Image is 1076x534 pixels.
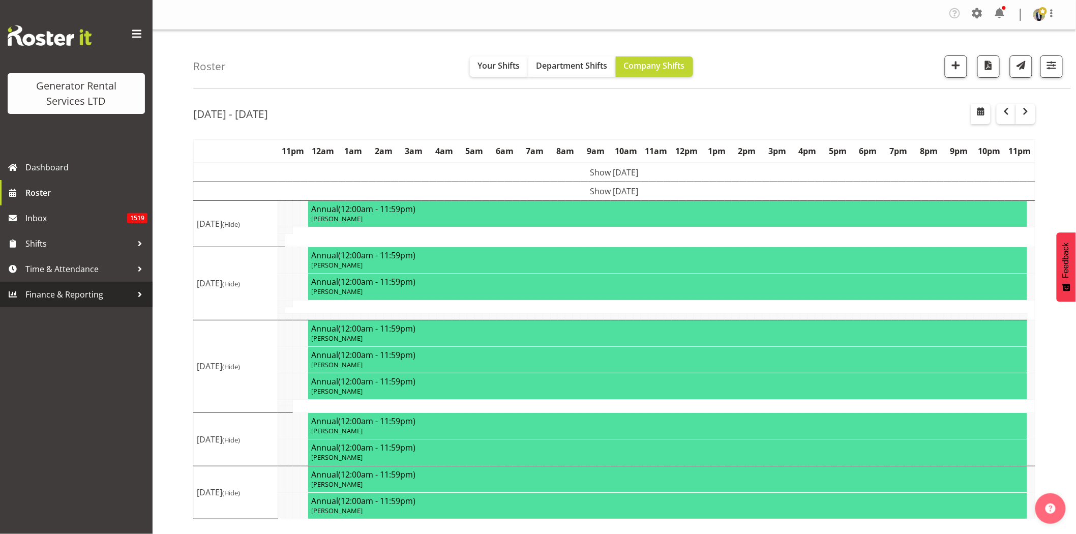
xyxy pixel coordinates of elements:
img: help-xxl-2.png [1045,503,1056,514]
span: [PERSON_NAME] [311,387,363,396]
td: [DATE] [194,247,278,320]
span: [PERSON_NAME] [311,453,363,462]
h4: Annual [311,496,1024,506]
th: 2am [369,140,399,163]
button: Select a specific date within the roster. [971,104,991,124]
span: Dashboard [25,160,147,175]
div: Generator Rental Services LTD [18,78,135,109]
span: (Hide) [222,279,240,288]
span: Shifts [25,236,132,251]
th: 11am [641,140,672,163]
span: 1519 [127,213,147,223]
th: 9am [581,140,611,163]
td: [DATE] [194,201,278,247]
span: (12:00am - 11:59pm) [338,349,415,361]
th: 11pm [278,140,308,163]
th: 8am [550,140,581,163]
button: Your Shifts [470,56,528,77]
span: (12:00am - 11:59pm) [338,250,415,261]
span: Roster [25,185,147,200]
span: [PERSON_NAME] [311,480,363,489]
span: (12:00am - 11:59pm) [338,203,415,215]
button: Filter Shifts [1040,55,1063,78]
span: Inbox [25,211,127,226]
th: 1pm [702,140,732,163]
td: Show [DATE] [194,163,1035,182]
button: Download a PDF of the roster according to the set date range. [977,55,1000,78]
span: Finance & Reporting [25,287,132,302]
button: Add a new shift [945,55,967,78]
span: Company Shifts [624,60,685,71]
span: (12:00am - 11:59pm) [338,323,415,334]
span: (12:00am - 11:59pm) [338,495,415,507]
span: [PERSON_NAME] [311,260,363,270]
h4: Annual [311,323,1024,334]
th: 9pm [944,140,974,163]
th: 1am [338,140,369,163]
img: kelepi-pauuadf51ac2b38380d4c50de8760bb396c3.png [1033,9,1045,21]
th: 5am [459,140,490,163]
th: 7pm [883,140,914,163]
img: Rosterit website logo [8,25,92,46]
span: (Hide) [222,220,240,229]
th: 5pm [823,140,853,163]
th: 12pm [671,140,702,163]
th: 2pm [732,140,762,163]
span: (12:00am - 11:59pm) [338,416,415,427]
th: 7am [520,140,551,163]
button: Company Shifts [616,56,693,77]
td: [DATE] [194,413,278,466]
th: 4pm [793,140,823,163]
span: (12:00am - 11:59pm) [338,276,415,287]
h4: Annual [311,416,1024,426]
h4: Roster [193,61,226,72]
span: (Hide) [222,435,240,444]
span: [PERSON_NAME] [311,334,363,343]
h4: Annual [311,376,1024,387]
h4: Annual [311,204,1024,214]
h4: Annual [311,442,1024,453]
td: [DATE] [194,466,278,519]
th: 3pm [762,140,793,163]
h4: Annual [311,469,1024,480]
th: 10pm [974,140,1005,163]
span: (12:00am - 11:59pm) [338,376,415,387]
span: [PERSON_NAME] [311,506,363,515]
span: [PERSON_NAME] [311,287,363,296]
span: (Hide) [222,488,240,497]
h4: Annual [311,277,1024,287]
th: 12am [308,140,339,163]
th: 6pm [853,140,884,163]
span: Feedback [1062,243,1071,278]
td: Show [DATE] [194,182,1035,201]
span: [PERSON_NAME] [311,214,363,223]
th: 10am [611,140,641,163]
span: Time & Attendance [25,261,132,277]
span: Department Shifts [536,60,608,71]
button: Department Shifts [528,56,616,77]
span: (Hide) [222,362,240,371]
th: 4am [429,140,460,163]
h4: Annual [311,250,1024,260]
th: 6am [490,140,520,163]
button: Send a list of all shifts for the selected filtered period to all rostered employees. [1010,55,1032,78]
th: 8pm [914,140,944,163]
span: [PERSON_NAME] [311,360,363,369]
h4: Annual [311,350,1024,360]
th: 11pm [1005,140,1035,163]
td: [DATE] [194,320,278,413]
span: (12:00am - 11:59pm) [338,469,415,480]
span: Your Shifts [478,60,520,71]
th: 3am [399,140,429,163]
h2: [DATE] - [DATE] [193,107,268,121]
span: [PERSON_NAME] [311,426,363,435]
button: Feedback - Show survey [1057,232,1076,302]
span: (12:00am - 11:59pm) [338,442,415,453]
